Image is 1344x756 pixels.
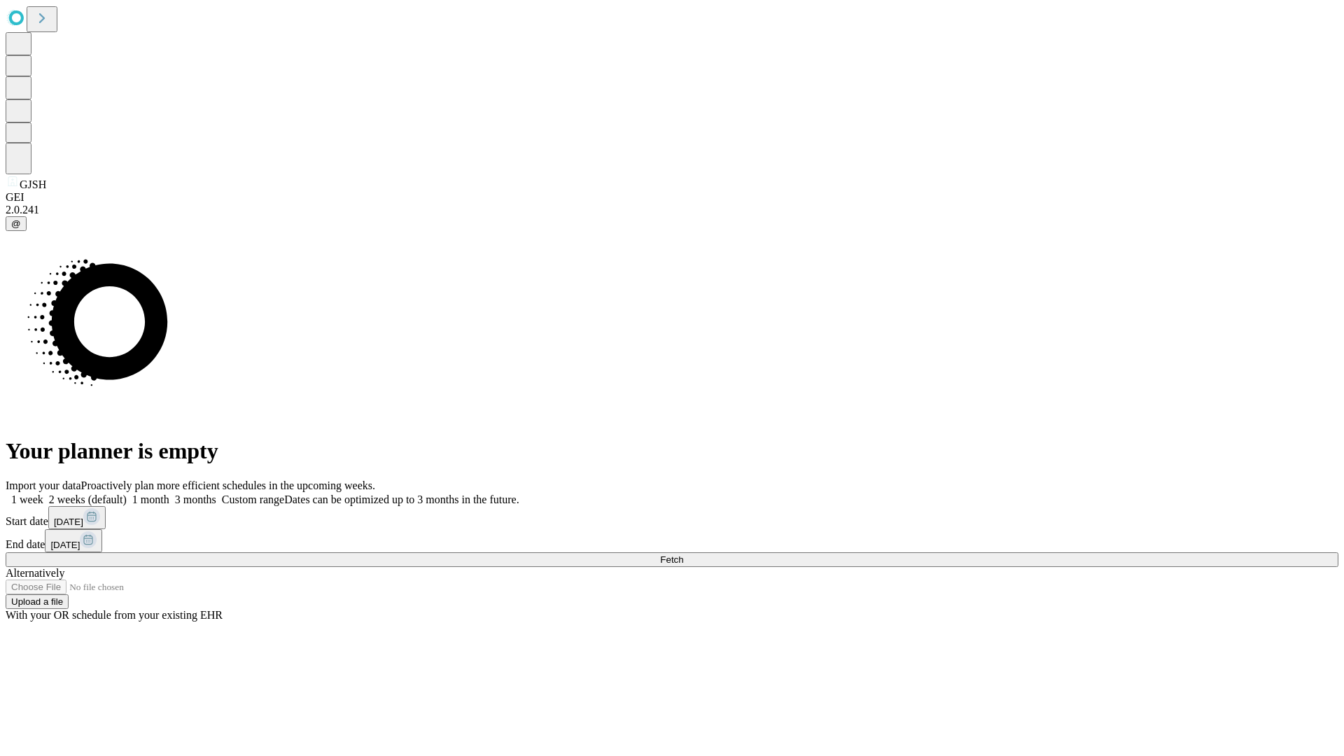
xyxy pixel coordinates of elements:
button: Fetch [6,552,1338,567]
span: [DATE] [50,540,80,550]
h1: Your planner is empty [6,438,1338,464]
span: GJSH [20,178,46,190]
span: With your OR schedule from your existing EHR [6,609,223,621]
button: [DATE] [48,506,106,529]
button: Upload a file [6,594,69,609]
div: 2.0.241 [6,204,1338,216]
div: GEI [6,191,1338,204]
span: 3 months [175,493,216,505]
span: Fetch [660,554,683,565]
span: 1 month [132,493,169,505]
span: Alternatively [6,567,64,579]
button: @ [6,216,27,231]
span: Dates can be optimized up to 3 months in the future. [284,493,519,505]
span: 2 weeks (default) [49,493,127,505]
span: Custom range [222,493,284,505]
span: Import your data [6,479,81,491]
span: Proactively plan more efficient schedules in the upcoming weeks. [81,479,375,491]
span: @ [11,218,21,229]
span: [DATE] [54,517,83,527]
span: 1 week [11,493,43,505]
div: End date [6,529,1338,552]
div: Start date [6,506,1338,529]
button: [DATE] [45,529,102,552]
